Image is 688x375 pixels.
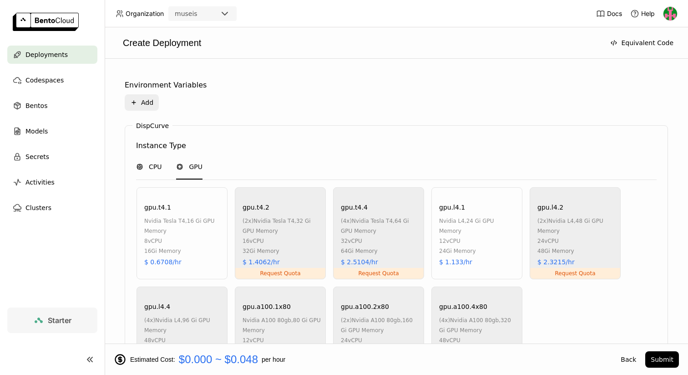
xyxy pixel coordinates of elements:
label: DispCurve [136,122,169,129]
div: (4x) , 320 Gi GPU Memory [439,315,517,335]
div: Help [630,9,655,18]
div: Request Quota [235,268,325,279]
div: $ 2.3215/hr [537,257,575,267]
span: nvidia tesla t4 [253,218,294,224]
div: gpu.a100.4x80 [439,302,487,312]
div: gpu.l4.1nvidia l4,24 Gi GPU Memory12vCPU24Gi Memory$ 1.133/hr [431,187,522,279]
div: 24 vCPU [537,236,616,246]
a: Starter [7,308,97,333]
span: Secrets [25,151,49,162]
img: Noah Munro-Kagan [663,7,677,21]
div: Request Quotagpu.t4.4(4x)nvidia tesla t4,64 Gi GPU Memory32vCPU64Gi Memory$ 2.5104/hr [333,187,424,279]
span: Organization [126,10,164,18]
button: Back [615,351,642,368]
span: Codespaces [25,75,64,86]
div: gpu.t4.2 [243,202,269,212]
div: 48Gi Memory [537,246,616,256]
div: $ 0.6708/hr [144,257,182,267]
div: Estimated Cost: per hour [114,353,612,366]
div: gpu.a100.2x80 [341,302,389,312]
div: 64Gi Memory [341,246,419,256]
div: Environment Variables [125,80,207,91]
div: 24Gi Memory [439,246,517,256]
div: gpu.t4.1 [144,202,171,212]
div: gpu.l4.1 [439,202,465,212]
a: Codespaces [7,71,97,89]
button: Add [125,94,159,111]
input: Selected museis. [198,10,199,19]
button: Submit [645,351,679,368]
span: Bentos [25,100,47,111]
span: Models [25,126,48,137]
div: museis [175,9,197,18]
div: 48 vCPU [439,335,517,345]
span: Docs [607,10,622,18]
svg: Plus [130,99,137,106]
div: , 24 Gi GPU Memory [439,216,517,236]
div: 12 vCPU [243,335,321,345]
div: , 16 Gi GPU Memory [144,216,223,236]
a: Models [7,122,97,140]
span: Starter [48,316,71,325]
span: nvidia l4 [439,218,465,224]
div: 16 vCPU [243,236,321,246]
div: (2x) , 32 Gi GPU Memory [243,216,321,236]
div: $ 1.133/hr [439,257,472,267]
div: 8 vCPU [144,236,223,246]
a: Activities [7,173,97,191]
span: $0.000 ~ $0.048 [179,353,258,366]
span: Activities [25,177,55,188]
a: Deployments [7,46,97,64]
span: nvidia tesla t4 [144,218,185,224]
div: $ 2.5104/hr [341,257,378,267]
div: (2x) , 48 Gi GPU Memory [537,216,616,236]
a: Secrets [7,148,97,166]
div: Request Quota [530,268,620,279]
div: gpu.l4.2 [537,202,563,212]
div: 48 vCPU [144,335,223,345]
span: nvidia l4 [155,317,181,324]
div: 24 vCPU [341,335,419,345]
div: , 80 Gi GPU Memory [243,315,321,335]
span: Deployments [25,49,68,60]
div: gpu.a100.1x80 [243,302,291,312]
span: nvidia l4 [548,218,574,224]
span: nvidia tesla t4 [352,218,393,224]
div: Create Deployment [114,36,601,49]
div: 32Gi Memory [243,246,321,256]
span: CPU [149,162,162,171]
span: GPU [189,162,202,171]
span: nvidia a100 80gb [352,317,400,324]
a: Docs [596,9,622,18]
span: nvidia a100 80gb [243,317,291,324]
span: Clusters [25,202,51,213]
div: (4x) , 64 Gi GPU Memory [341,216,419,236]
div: Instance Type [136,140,186,151]
a: Clusters [7,199,97,217]
div: (4x) , 96 Gi GPU Memory [144,315,223,335]
div: $ 1.4062/hr [243,257,280,267]
div: Request Quota [334,268,424,279]
button: Equivalent Code [605,35,679,51]
div: 12 vCPU [439,236,517,246]
div: (2x) , 160 Gi GPU Memory [341,315,419,335]
div: Request Quotagpu.l4.2(2x)nvidia l4,48 Gi GPU Memory24vCPU48Gi Memory$ 2.3215/hr [530,187,621,279]
img: logo [13,13,79,31]
div: gpu.t4.1nvidia tesla t4,16 Gi GPU Memory8vCPU16Gi Memory$ 0.6708/hr [137,187,228,279]
div: Request Quotagpu.t4.2(2x)nvidia tesla t4,32 Gi GPU Memory16vCPU32Gi Memory$ 1.4062/hr [235,187,326,279]
div: 32 vCPU [341,236,419,246]
div: gpu.l4.4 [144,302,170,312]
span: Help [641,10,655,18]
span: nvidia a100 80gb [450,317,499,324]
div: 16Gi Memory [144,246,223,256]
div: gpu.t4.4 [341,202,368,212]
a: Bentos [7,97,97,115]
